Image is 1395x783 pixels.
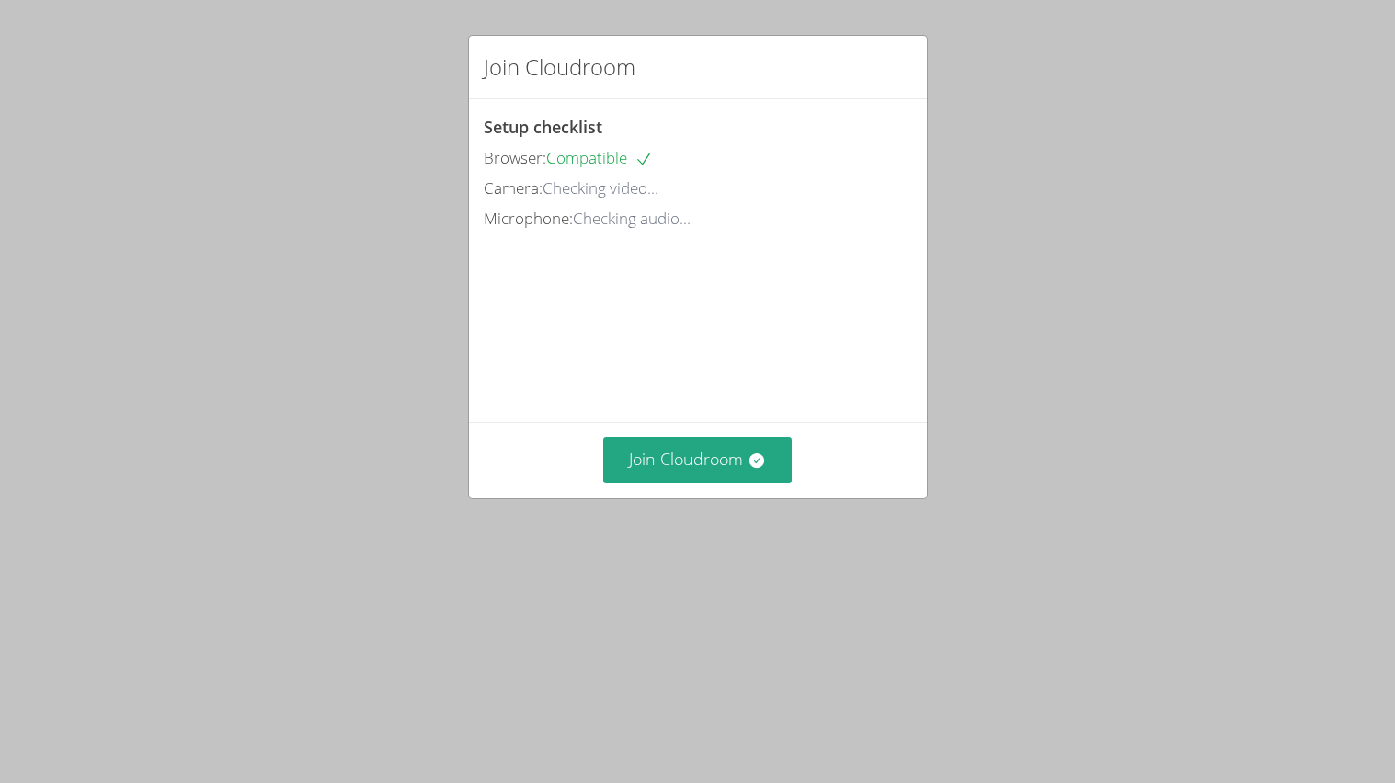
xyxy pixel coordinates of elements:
span: Checking audio... [573,208,691,229]
h2: Join Cloudroom [484,51,635,84]
span: Browser: [484,147,546,168]
span: Microphone: [484,208,573,229]
span: Camera: [484,177,543,199]
span: Setup checklist [484,116,602,138]
span: Compatible [546,147,653,168]
button: Join Cloudroom [603,437,792,482]
span: Checking video... [543,177,658,199]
